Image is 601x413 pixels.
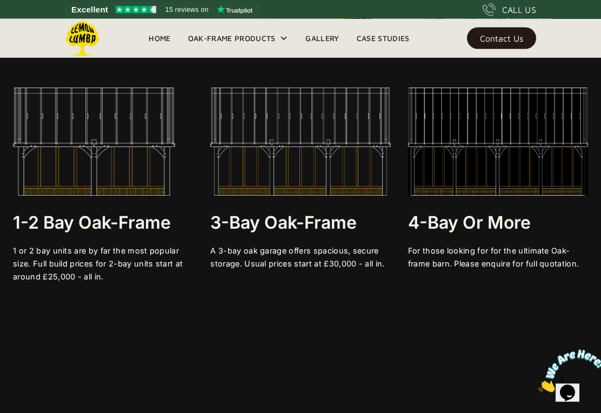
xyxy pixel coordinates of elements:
h3: 1-2 bay Oak-frame [13,212,193,234]
div: A 3-bay oak garage offers spacious, secure storage. Usual prices start at £30,000 - all in. [210,245,390,271]
a: Case Studies [348,30,418,46]
img: Trustpilot logo [217,5,252,14]
a: See Lemon Lumba reviews on Trustpilot [65,2,260,17]
a: Home [140,30,179,46]
div: For those looking for for the ultimate Oak-frame barn. Please enquire for full quotation. [408,245,588,271]
iframe: chat widget [534,345,601,397]
div: Oak-Frame Products [179,19,297,58]
a: CALL US [483,3,536,16]
span: 1 [4,4,9,14]
a: Gallery [297,30,348,46]
span: 15 reviews on [165,3,209,16]
a: 3-bay Oak-frameA 3-bay oak garage offers spacious, secure storage. Usual prices start at £30,000 ... [210,88,390,271]
div: 1 or 2 bay units are by far the most popular size. Full build prices for 2-bay units start at aro... [13,245,193,284]
div: Contact Us [480,35,523,42]
h3: 4-bay or More [408,212,588,234]
a: 4-bay or MoreFor those looking for for the ultimate Oak-frame barn. Please enquire for full quota... [408,88,588,271]
img: Trustpilot 4.5 stars [116,6,156,14]
a: Contact Us [467,28,536,49]
img: Chat attention grabber [4,4,71,47]
h3: 3-bay Oak-frame [210,212,390,234]
div: Oak-Frame Products [188,32,276,45]
span: Excellent [71,3,108,16]
div: CALL US [502,3,536,16]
